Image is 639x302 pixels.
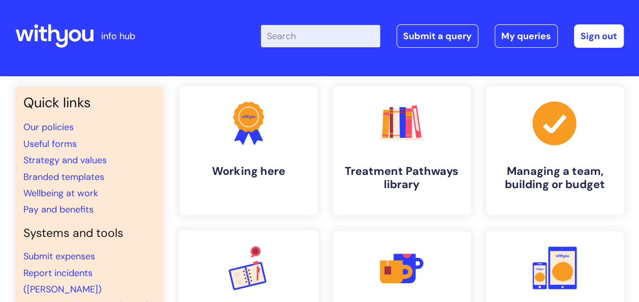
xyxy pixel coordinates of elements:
[23,121,74,133] a: Our policies
[188,165,309,178] h4: Working here
[261,24,624,48] div: | -
[23,187,98,199] a: Wellbeing at work
[574,24,624,48] a: Sign out
[23,95,155,111] h3: Quick links
[23,203,94,216] a: Pay and benefits
[486,86,624,215] a: Managing a team, building or budget
[23,154,107,166] a: Strategy and values
[179,86,317,215] a: Working here
[495,24,558,48] a: My queries
[397,24,478,48] a: Submit a query
[333,86,471,215] a: Treatment Pathways library
[23,267,102,295] a: Report incidents ([PERSON_NAME])
[494,165,616,192] h4: Managing a team, building or budget
[23,250,95,262] a: Submit expenses
[23,171,104,183] a: Branded templates
[23,138,77,150] a: Useful forms
[341,165,463,192] h4: Treatment Pathways library
[101,28,135,44] p: info hub
[261,25,380,47] input: Search
[23,226,155,240] h4: Systems and tools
